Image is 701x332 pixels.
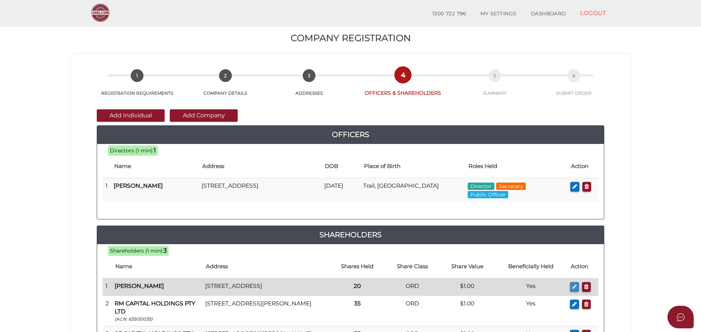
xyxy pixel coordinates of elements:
[354,282,361,289] b: 20
[303,69,315,82] span: 3
[524,7,573,21] a: DASHBOARD
[667,306,694,328] button: Open asap
[385,278,440,296] td: ORD
[97,229,604,241] a: Shareholders
[489,69,501,82] span: 5
[89,77,184,96] a: 1REGISTRATION REQUIREMENTS
[352,77,454,97] a: 4OFFICERS & SHAREHOLDERS
[114,163,195,169] h4: Name
[110,247,164,254] span: Shareholders (1 min):
[385,296,440,326] td: ORD
[364,163,461,169] h4: Place of Birth
[444,263,491,270] h4: Share Value
[164,247,167,254] b: 3
[206,263,326,270] h4: Address
[199,178,321,202] td: [STREET_ADDRESS]
[202,296,330,326] td: [STREET_ADDRESS][PERSON_NAME]
[440,278,495,296] td: $1.00
[473,7,524,21] a: MY SETTINGS
[97,109,165,122] button: Add Individual
[103,296,112,326] td: 2
[202,278,330,296] td: [STREET_ADDRESS]
[440,296,495,326] td: $1.00
[454,77,536,96] a: 5SUMMARY
[131,69,143,82] span: 1
[184,77,266,96] a: 2COMPANY DETAILS
[103,278,112,296] td: 1
[114,182,163,189] b: [PERSON_NAME]
[354,300,361,307] b: 35
[495,278,567,296] td: Yes
[115,263,199,270] h4: Name
[468,191,508,198] span: Public Officer
[219,69,232,82] span: 2
[496,183,526,190] span: Secretary
[468,183,494,190] span: Director
[425,7,473,21] a: 1300 722 796
[571,263,595,270] h4: Action
[321,178,360,202] td: [DATE]
[397,69,409,81] span: 4
[267,77,352,96] a: 3ADDRESSES
[170,109,238,122] button: Add Company
[498,263,564,270] h4: Beneficially Held
[468,163,564,169] h4: Roles Held
[573,5,613,20] a: LOGOUT
[103,178,111,202] td: 1
[110,147,154,154] span: Directors (1 min):
[495,296,567,326] td: Yes
[536,77,612,96] a: 6SUBMIT ORDER
[115,282,164,289] b: [PERSON_NAME]
[571,163,595,169] h4: Action
[325,163,357,169] h4: DOB
[360,178,465,202] td: Trail, [GEOGRAPHIC_DATA]
[154,147,156,154] b: 1
[202,163,318,169] h4: Address
[333,263,381,270] h4: Shares Held
[115,300,195,315] b: RM CAPITAL HOLDINGS PTY LTD
[97,129,604,140] a: Officers
[388,263,436,270] h4: Share Class
[115,316,199,322] p: (ACN: 635051035)
[567,69,580,82] span: 6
